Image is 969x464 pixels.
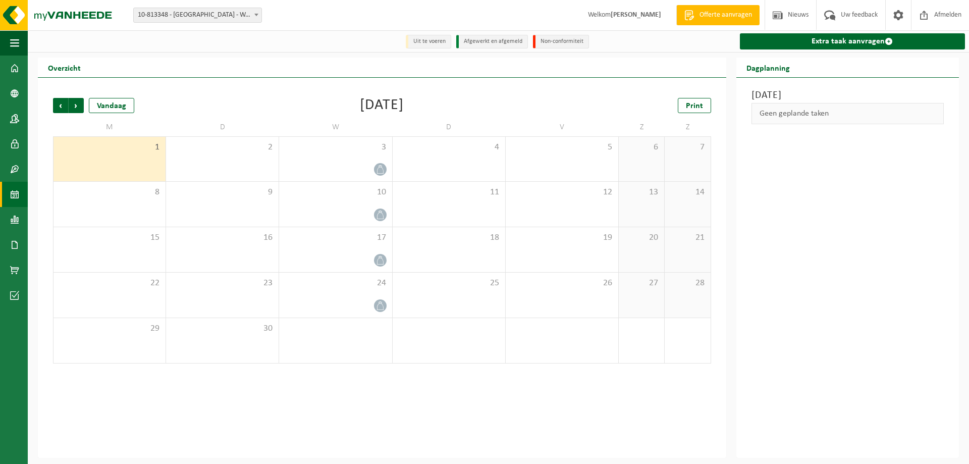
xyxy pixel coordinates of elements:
strong: [PERSON_NAME] [611,11,661,19]
span: 26 [511,278,613,289]
span: 11 [398,187,500,198]
h2: Dagplanning [736,58,800,77]
span: 15 [59,232,160,243]
span: 8 [59,187,160,198]
span: 17 [284,232,387,243]
span: Vorige [53,98,68,113]
span: 28 [670,278,705,289]
span: 10-813348 - PALOMA - WAASMUNSTER [133,8,262,23]
td: M [53,118,166,136]
h3: [DATE] [751,88,944,103]
a: Extra taak aanvragen [740,33,965,49]
span: 29 [59,323,160,334]
li: Uit te voeren [406,35,451,48]
span: 7 [670,142,705,153]
span: 6 [624,142,659,153]
td: D [166,118,279,136]
span: 21 [670,232,705,243]
span: 4 [398,142,500,153]
span: 10-813348 - PALOMA - WAASMUNSTER [134,8,261,22]
td: Z [665,118,711,136]
span: 27 [624,278,659,289]
span: 5 [511,142,613,153]
span: 18 [398,232,500,243]
div: Geen geplande taken [751,103,944,124]
span: 30 [171,323,274,334]
span: 13 [624,187,659,198]
li: Non-conformiteit [533,35,589,48]
span: 10 [284,187,387,198]
a: Offerte aanvragen [676,5,760,25]
a: Print [678,98,711,113]
span: 19 [511,232,613,243]
span: Offerte aanvragen [697,10,755,20]
span: 20 [624,232,659,243]
td: V [506,118,619,136]
span: 2 [171,142,274,153]
span: 14 [670,187,705,198]
span: 22 [59,278,160,289]
span: 25 [398,278,500,289]
td: Z [619,118,665,136]
span: 1 [59,142,160,153]
span: 16 [171,232,274,243]
span: 12 [511,187,613,198]
div: [DATE] [360,98,404,113]
li: Afgewerkt en afgemeld [456,35,528,48]
span: 9 [171,187,274,198]
span: 24 [284,278,387,289]
div: Vandaag [89,98,134,113]
td: W [279,118,392,136]
span: Print [686,102,703,110]
span: 3 [284,142,387,153]
span: Volgende [69,98,84,113]
td: D [393,118,506,136]
span: 23 [171,278,274,289]
h2: Overzicht [38,58,91,77]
